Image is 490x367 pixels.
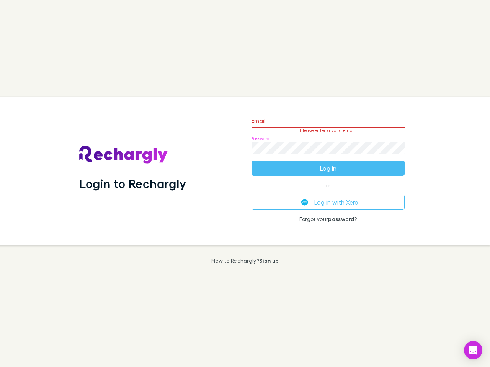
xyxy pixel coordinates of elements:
[252,128,405,133] p: Please enter a valid email.
[301,199,308,206] img: Xero's logo
[259,257,279,264] a: Sign up
[252,195,405,210] button: Log in with Xero
[252,216,405,222] p: Forgot your ?
[464,341,482,359] div: Open Intercom Messenger
[79,176,186,191] h1: Login to Rechargly
[211,258,279,264] p: New to Rechargly?
[252,161,405,176] button: Log in
[79,146,168,164] img: Rechargly's Logo
[252,136,269,141] label: Password
[328,216,354,222] a: password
